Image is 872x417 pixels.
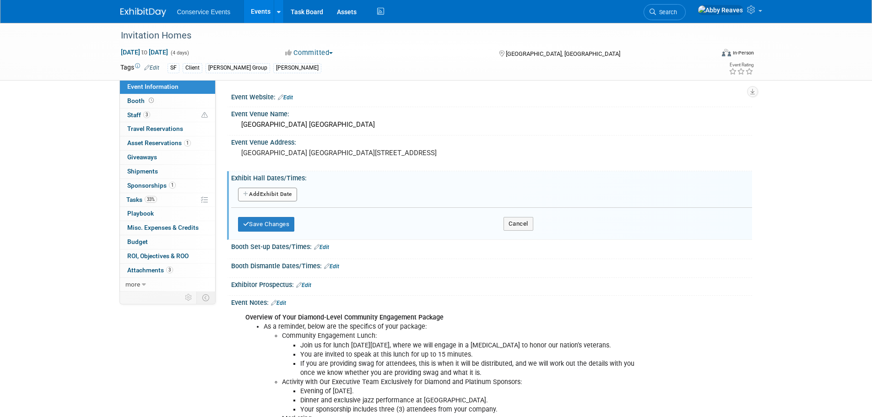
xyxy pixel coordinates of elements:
a: Event Information [120,80,215,94]
div: In-Person [732,49,754,56]
div: Event Rating [729,63,753,67]
div: Event Venue Name: [231,107,752,119]
a: Tasks33% [120,193,215,207]
li: As a reminder, below are the specifics of your package: [264,322,646,331]
img: Abby Reaves [698,5,743,15]
td: Personalize Event Tab Strip [181,292,197,303]
img: ExhibitDay [120,8,166,17]
button: Cancel [504,217,533,231]
span: ROI, Objectives & ROO [127,252,189,260]
button: Save Changes [238,217,295,232]
span: [DATE] [DATE] [120,48,168,56]
li: If you are providing swag for attendees, this is when it will be distributed, and we will work ou... [300,359,646,378]
span: Sponsorships [127,182,176,189]
td: Toggle Event Tabs [196,292,215,303]
span: Misc. Expenses & Credits [127,224,199,231]
b: Overview of Your Diamond-Level Community Engagement Package [245,314,444,321]
span: Giveaways [127,153,157,161]
span: 1 [169,182,176,189]
span: Conservice Events [177,8,231,16]
span: 1 [184,140,191,146]
button: Committed [282,48,336,58]
a: Travel Reservations [120,122,215,136]
li: You are invited to speak at this lunch for up to 15 minutes. [300,350,646,359]
div: Booth Set-up Dates/Times: [231,240,752,252]
div: Event Format [660,48,754,61]
span: Playbook [127,210,154,217]
a: Booth [120,94,215,108]
div: Booth Dismantle Dates/Times: [231,259,752,271]
span: 33% [145,196,157,203]
button: AddExhibit Date [238,188,297,201]
span: more [125,281,140,288]
a: Shipments [120,165,215,179]
span: Search [656,9,677,16]
a: ROI, Objectives & ROO [120,249,215,263]
div: Invitation Homes [118,27,700,44]
a: Asset Reservations1 [120,136,215,150]
div: Event Notes: [231,296,752,308]
a: Giveaways [120,151,215,164]
a: Edit [324,263,339,270]
a: Edit [278,94,293,101]
span: [GEOGRAPHIC_DATA], [GEOGRAPHIC_DATA] [506,50,620,57]
a: Misc. Expenses & Credits [120,221,215,235]
div: [GEOGRAPHIC_DATA] [GEOGRAPHIC_DATA] [238,118,745,132]
a: Edit [144,65,159,71]
span: Event Information [127,83,179,90]
img: Format-Inperson.png [722,49,731,56]
a: Attachments3 [120,264,215,277]
span: Shipments [127,168,158,175]
a: Edit [314,244,329,250]
span: 3 [166,266,173,273]
div: [PERSON_NAME] Group [206,63,270,73]
a: Budget [120,235,215,249]
div: Event Venue Address: [231,135,752,147]
div: SF [168,63,179,73]
span: Budget [127,238,148,245]
span: Attachments [127,266,173,274]
a: Edit [271,300,286,306]
span: (4 days) [170,50,189,56]
a: Edit [296,282,311,288]
div: Client [183,63,202,73]
li: Dinner and exclusive jazz performance at [GEOGRAPHIC_DATA]. [300,396,646,405]
span: Potential Scheduling Conflict -- at least one attendee is tagged in another overlapping event. [201,111,208,119]
a: Staff3 [120,108,215,122]
div: [PERSON_NAME] [273,63,321,73]
span: Asset Reservations [127,139,191,146]
a: Playbook [120,207,215,221]
span: Staff [127,111,150,119]
a: Sponsorships1 [120,179,215,193]
span: Booth not reserved yet [147,97,156,104]
span: Travel Reservations [127,125,183,132]
span: 3 [143,111,150,118]
pre: [GEOGRAPHIC_DATA] [GEOGRAPHIC_DATA][STREET_ADDRESS] [241,149,438,157]
li: Join us for lunch [DATE][DATE], where we will engage in a [MEDICAL_DATA] to honor our nation’s ve... [300,341,646,350]
td: Tags [120,63,159,73]
li: Community Engagement Lunch: [282,331,646,341]
div: Exhibit Hall Dates/Times: [231,171,752,183]
span: Tasks [126,196,157,203]
li: Your sponsorship includes three (3) attendees from your company. [300,405,646,414]
div: Event Website: [231,90,752,102]
span: Booth [127,97,156,104]
a: Search [644,4,686,20]
span: to [140,49,149,56]
a: more [120,278,215,292]
li: Activity with Our Executive Team Exclusively for Diamond and Platinum Sponsors: [282,378,646,387]
div: Exhibitor Prospectus: [231,278,752,290]
li: Evening of [DATE]. [300,387,646,396]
